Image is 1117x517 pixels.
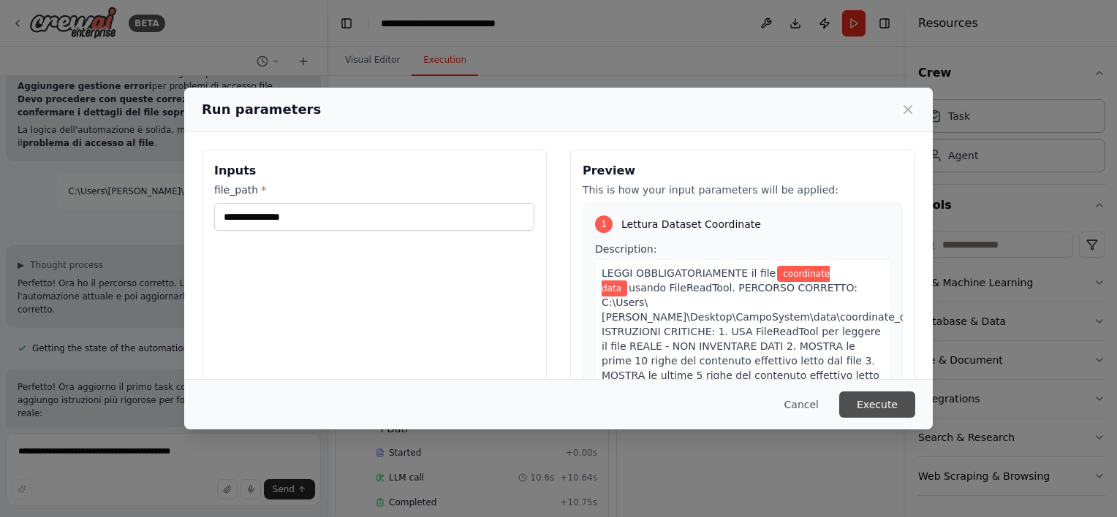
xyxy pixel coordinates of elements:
p: This is how your input parameters will be applied: [583,183,903,197]
h3: Preview [583,162,903,180]
button: Cancel [773,391,830,418]
div: 1 [595,215,613,233]
span: usando FileReadTool. PERCORSO CORRETTO: C:\Users\[PERSON_NAME]\Desktop\CampoSystem\data\coordinat... [602,282,940,498]
span: Description: [595,243,656,255]
h3: Inputs [214,162,534,180]
label: file_path [214,183,534,197]
button: Execute [839,391,915,418]
h2: Run parameters [202,99,321,120]
span: Lettura Dataset Coordinate [621,217,761,231]
span: LEGGI OBBLIGATORIAMENTE il file [602,267,776,279]
span: Variable: file_path [602,266,830,296]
